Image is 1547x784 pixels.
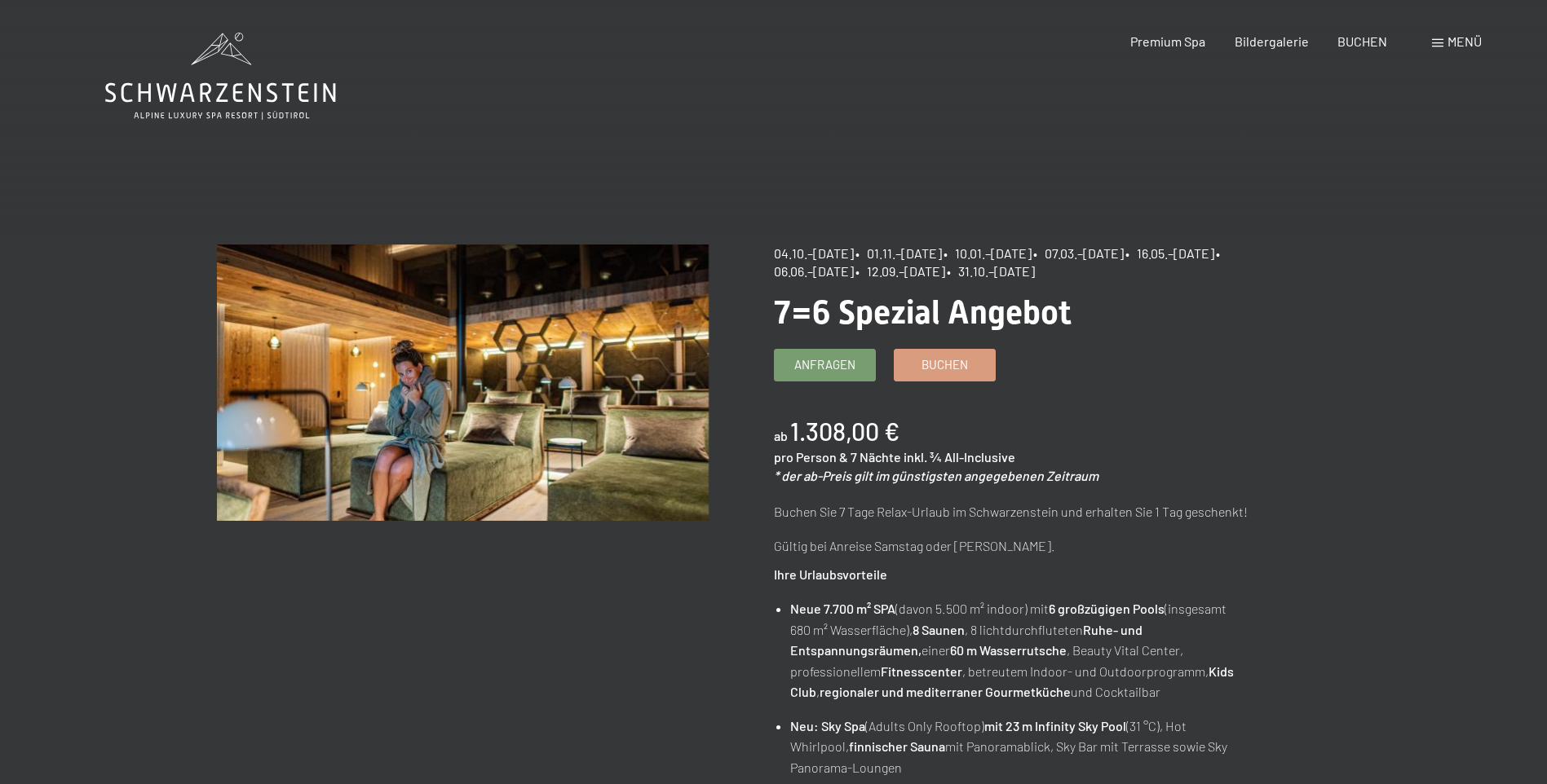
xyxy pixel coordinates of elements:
span: ab [774,428,788,443]
span: • 16.05.–[DATE] [1125,245,1214,261]
span: Menü [1448,33,1482,49]
span: 7 Nächte [851,449,901,465]
span: 7=6 Spezial Angebot [774,293,1072,332]
span: • 31.10.–[DATE] [947,263,1035,279]
span: • 12.09.–[DATE] [855,263,945,279]
span: 04.10.–[DATE] [774,245,854,261]
a: Bildergalerie [1235,33,1309,49]
strong: finnischer Sauna [849,738,945,754]
span: • 01.11.–[DATE] [855,245,942,261]
a: Premium Spa [1130,33,1205,49]
strong: Ihre Urlaubsvorteile [774,566,887,582]
strong: mit 23 m Infinity Sky Pool [984,718,1126,733]
span: pro Person & [774,449,848,465]
strong: 6 großzügigen Pools [1049,601,1165,616]
li: (davon 5.500 m² indoor) mit (insgesamt 680 m² Wasserfläche), , 8 lichtdurchfluteten einer , Beaut... [790,598,1265,703]
a: Buchen [895,350,995,381]
p: Buchen Sie 7 Tage Relax-Urlaub im Schwarzenstein und erhalten Sie 1 Tag geschenkt! [774,501,1266,522]
a: BUCHEN [1337,33,1387,49]
em: * der ab-Preis gilt im günstigsten angegebenen Zeitraum [774,468,1098,483]
span: • 10.01.–[DATE] [944,245,1032,261]
b: 1.308,00 € [790,416,899,446]
span: Anfragen [794,356,855,373]
strong: Neu: Sky Spa [790,718,865,733]
a: Anfragen [775,350,875,381]
span: inkl. ¾ All-Inclusive [904,449,1015,465]
strong: regionaler und mediterraner Gourmetküche [820,684,1071,699]
strong: Fitnesscenter [881,663,962,679]
span: Buchen [922,356,968,373]
img: 7=6 Spezial Angebot [217,244,709,521]
p: Gültig bei Anreise Samstag oder [PERSON_NAME]. [774,535,1266,557]
li: (Adults Only Rooftop) (31 °C), Hot Whirlpool, mit Panoramablick, Sky Bar mit Terrasse sowie Sky P... [790,716,1265,778]
strong: 8 Saunen [913,622,965,637]
strong: Neue 7.700 m² SPA [790,601,895,616]
strong: 60 m Wasserrutsche [950,642,1067,658]
span: • 07.03.–[DATE] [1033,245,1124,261]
